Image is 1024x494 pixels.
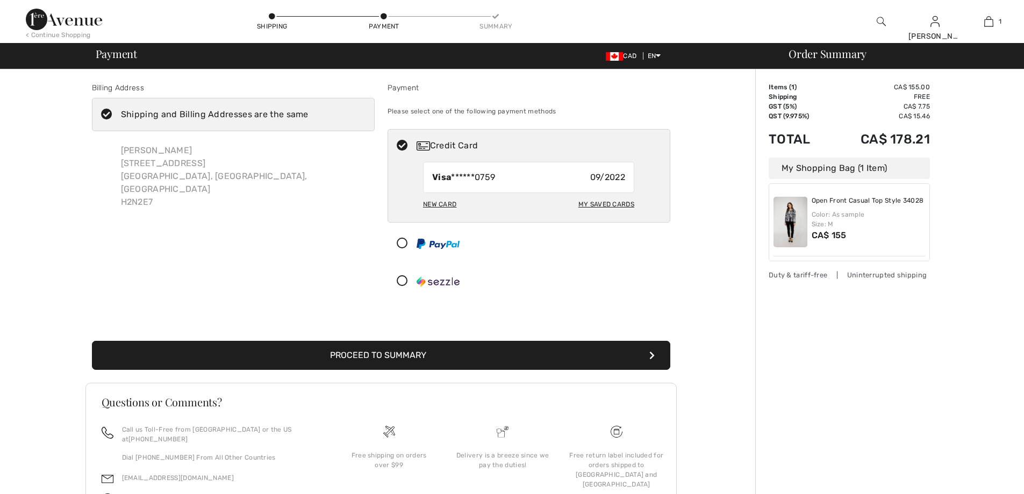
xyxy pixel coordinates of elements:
[769,121,829,157] td: Total
[102,427,113,439] img: call
[388,82,670,94] div: Payment
[112,135,375,217] div: [PERSON_NAME] [STREET_ADDRESS] [GEOGRAPHIC_DATA], [GEOGRAPHIC_DATA], [GEOGRAPHIC_DATA] H2N2E7
[128,435,188,443] a: [PHONE_NUMBER]
[383,426,395,438] img: Free shipping on orders over $99
[102,397,661,407] h3: Questions or Comments?
[999,17,1001,26] span: 1
[122,474,234,482] a: [EMAIL_ADDRESS][DOMAIN_NAME]
[96,48,137,59] span: Payment
[256,22,288,31] div: Shipping
[122,425,319,444] p: Call us Toll-Free from [GEOGRAPHIC_DATA] or the US at
[769,270,930,280] div: Duty & tariff-free | Uninterrupted shipping
[776,48,1018,59] div: Order Summary
[930,16,940,26] a: Sign In
[769,157,930,179] div: My Shopping Bag (1 Item)
[829,82,930,92] td: CA$ 155.00
[829,121,930,157] td: CA$ 178.21
[368,22,400,31] div: Payment
[423,195,456,213] div: New Card
[121,108,309,121] div: Shipping and Billing Addresses are the same
[92,82,375,94] div: Billing Address
[769,111,829,121] td: QST (9.975%)
[774,197,807,247] img: Open Front Casual Top Style 34028
[26,30,91,40] div: < Continue Shopping
[829,111,930,121] td: CA$ 15.46
[829,92,930,102] td: Free
[479,22,512,31] div: Summary
[122,453,319,462] p: Dial [PHONE_NUMBER] From All Other Countries
[92,341,670,370] button: Proceed to Summary
[341,450,438,470] div: Free shipping on orders over $99
[388,98,670,125] div: Please select one of the following payment methods
[908,31,961,42] div: [PERSON_NAME]
[417,139,663,152] div: Credit Card
[812,210,926,229] div: Color: As sample Size: M
[812,230,847,240] span: CA$ 155
[877,15,886,28] img: search the website
[454,450,551,470] div: Delivery is a breeze since we pay the duties!
[791,83,794,91] span: 1
[417,141,430,151] img: Credit Card
[568,450,665,489] div: Free return label included for orders shipped to [GEOGRAPHIC_DATA] and [GEOGRAPHIC_DATA]
[611,426,622,438] img: Free shipping on orders over $99
[829,102,930,111] td: CA$ 7.75
[769,102,829,111] td: GST (5%)
[578,195,634,213] div: My Saved Cards
[769,82,829,92] td: Items ( )
[417,276,460,287] img: Sezzle
[769,92,829,102] td: Shipping
[590,171,625,184] span: 09/2022
[606,52,641,60] span: CAD
[962,15,1015,28] a: 1
[417,239,460,249] img: PayPal
[432,172,451,182] strong: Visa
[930,15,940,28] img: My Info
[648,52,661,60] span: EN
[812,197,924,205] a: Open Front Casual Top Style 34028
[606,52,623,61] img: Canadian Dollar
[102,473,113,485] img: email
[26,9,102,30] img: 1ère Avenue
[984,15,993,28] img: My Bag
[497,426,509,438] img: Delivery is a breeze since we pay the duties!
